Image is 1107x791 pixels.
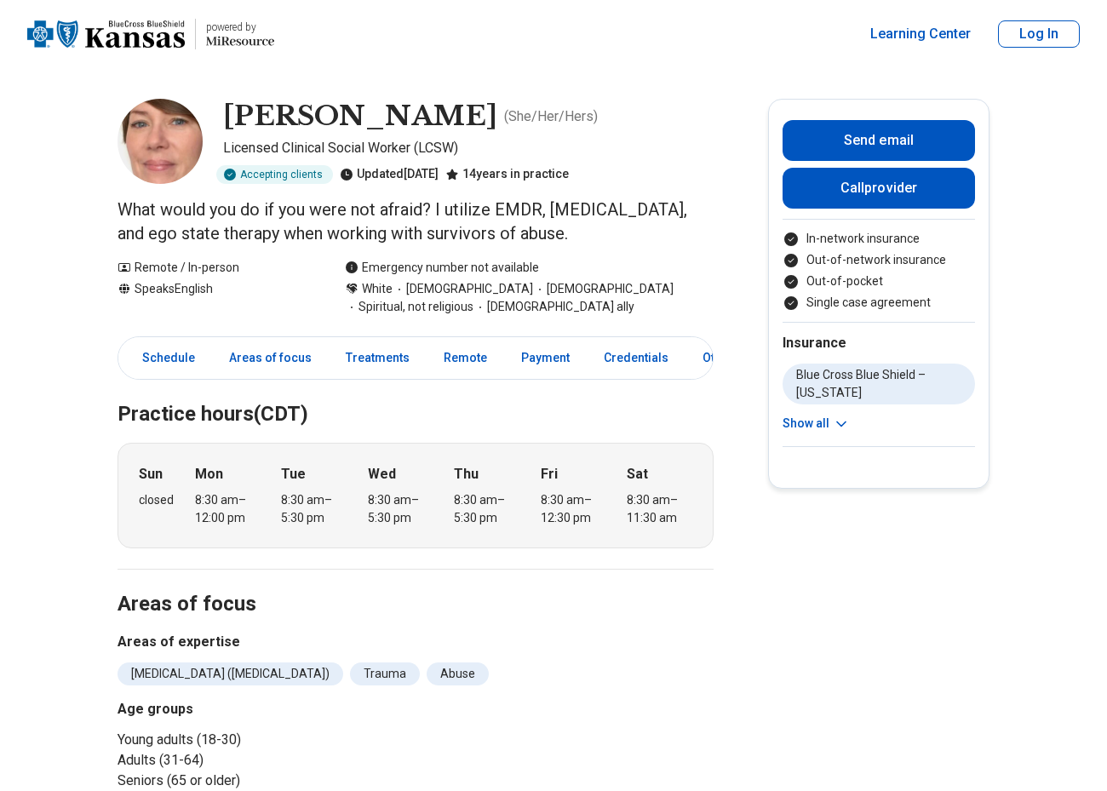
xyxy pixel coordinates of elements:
div: Emergency number not available [345,259,539,277]
li: Out-of-network insurance [783,251,975,269]
strong: Fri [541,464,558,484]
li: Trauma [350,662,420,685]
h3: Areas of expertise [118,632,714,652]
strong: Thu [454,464,479,484]
div: 14 years in practice [445,165,569,184]
span: [DEMOGRAPHIC_DATA] [393,280,533,298]
a: Schedule [122,341,205,375]
li: Blue Cross Blue Shield – [US_STATE] [783,364,975,404]
h3: Age groups [118,699,409,719]
strong: Wed [368,464,396,484]
h2: Insurance [783,333,975,353]
a: Payment [511,341,580,375]
div: 8:30 am – 12:30 pm [541,491,606,527]
a: Areas of focus [219,341,322,375]
p: What would you do if you were not afraid? I utilize EMDR, [MEDICAL_DATA], and ego state therapy w... [118,198,714,245]
div: 8:30 am – 5:30 pm [454,491,519,527]
li: In-network insurance [783,230,975,248]
li: Adults (31-64) [118,750,409,771]
a: Learning Center [870,24,971,44]
ul: Payment options [783,230,975,312]
p: powered by [206,20,274,34]
div: 8:30 am – 11:30 am [627,491,692,527]
p: Licensed Clinical Social Worker (LCSW) [223,138,714,158]
div: Accepting clients [216,165,333,184]
a: Credentials [594,341,679,375]
h1: [PERSON_NAME] [223,99,497,135]
a: Other [692,341,754,375]
div: Updated [DATE] [340,165,439,184]
a: Treatments [336,341,420,375]
a: Remote [433,341,497,375]
img: Joette Vignery, Licensed Clinical Social Worker (LCSW) [118,99,203,184]
li: Out-of-pocket [783,272,975,290]
strong: Sun [139,464,163,484]
li: Abuse [427,662,489,685]
span: [DEMOGRAPHIC_DATA] ally [473,298,634,316]
li: Seniors (65 or older) [118,771,409,791]
span: White [362,280,393,298]
button: Show all [783,415,850,433]
li: [MEDICAL_DATA] ([MEDICAL_DATA]) [118,662,343,685]
div: Remote / In-person [118,259,311,277]
div: 8:30 am – 12:00 pm [195,491,261,527]
span: [DEMOGRAPHIC_DATA] [533,280,674,298]
strong: Tue [281,464,306,484]
strong: Mon [195,464,223,484]
div: 8:30 am – 5:30 pm [368,491,433,527]
span: Spiritual, not religious [345,298,473,316]
button: Log In [998,20,1080,48]
a: Home page [27,7,274,61]
div: Speaks English [118,280,311,316]
li: Young adults (18-30) [118,730,409,750]
div: closed [139,491,174,509]
div: 8:30 am – 5:30 pm [281,491,347,527]
button: Send email [783,120,975,161]
h2: Practice hours (CDT) [118,359,714,429]
p: ( She/Her/Hers ) [504,106,598,127]
button: Callprovider [783,168,975,209]
h2: Areas of focus [118,549,714,619]
strong: Sat [627,464,648,484]
li: Single case agreement [783,294,975,312]
div: When does the program meet? [118,443,714,548]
